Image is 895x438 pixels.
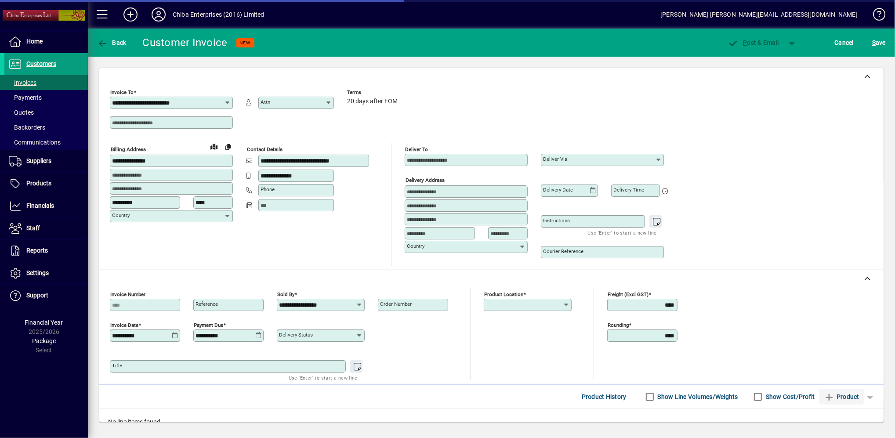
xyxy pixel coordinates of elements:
a: Home [4,31,88,53]
mat-label: Deliver via [543,156,567,162]
mat-label: Invoice To [110,89,134,95]
mat-label: Attn [261,99,270,105]
a: Communications [4,135,88,150]
mat-label: Delivery status [279,332,313,338]
span: NEW [240,40,251,46]
div: Chiba Enterprises (2016) Limited [173,7,265,22]
span: Products [26,180,51,187]
span: S [872,39,876,46]
span: Product History [582,390,627,404]
mat-label: Rounding [608,322,629,328]
div: [PERSON_NAME] [PERSON_NAME][EMAIL_ADDRESS][DOMAIN_NAME] [660,7,858,22]
span: Staff [26,224,40,232]
button: Product History [578,389,630,405]
div: No line items found [99,409,884,435]
span: Terms [347,90,400,95]
span: Invoices [9,79,36,86]
span: Cancel [835,36,854,50]
label: Show Cost/Profit [764,392,815,401]
span: Backorders [9,124,45,131]
span: 20 days after EOM [347,98,398,105]
app-page-header-button: Back [88,35,136,51]
span: Payments [9,94,42,101]
a: Reports [4,240,88,262]
span: Suppliers [26,157,51,164]
a: Backorders [4,120,88,135]
mat-label: Product location [484,291,523,297]
a: Suppliers [4,150,88,172]
label: Show Line Volumes/Weights [656,392,738,401]
a: Support [4,285,88,307]
span: Back [97,39,127,46]
span: ost & Email [728,39,779,46]
div: Customer Invoice [143,36,228,50]
span: Communications [9,139,61,146]
button: Product [819,389,864,405]
mat-label: Delivery date [543,187,573,193]
mat-label: Reference [196,301,218,307]
mat-label: Title [112,362,122,369]
button: Cancel [833,35,856,51]
a: Products [4,173,88,195]
button: Add [116,7,145,22]
mat-label: Payment due [194,322,223,328]
span: Customers [26,60,56,67]
a: Settings [4,262,88,284]
mat-label: Freight (excl GST) [608,291,649,297]
mat-label: Instructions [543,217,570,224]
mat-label: Phone [261,186,275,192]
span: Financials [26,202,54,209]
mat-label: Country [112,212,130,218]
span: Product [824,390,859,404]
span: Settings [26,269,49,276]
mat-hint: Use 'Enter' to start a new line [588,228,657,238]
mat-label: Order number [380,301,412,307]
span: Package [32,337,56,344]
span: Financial Year [25,319,63,326]
mat-label: Invoice date [110,322,138,328]
mat-label: Courier Reference [543,248,583,254]
mat-label: Invoice number [110,291,145,297]
button: Post & Email [724,35,783,51]
a: Payments [4,90,88,105]
span: Home [26,38,43,45]
mat-label: Sold by [277,291,294,297]
span: Support [26,292,48,299]
button: Copy to Delivery address [221,140,235,154]
a: Invoices [4,75,88,90]
span: ave [872,36,886,50]
a: Quotes [4,105,88,120]
a: Knowledge Base [866,2,884,30]
mat-hint: Use 'Enter' to start a new line [289,373,358,383]
mat-label: Country [407,243,424,249]
mat-label: Delivery time [613,187,644,193]
span: Quotes [9,109,34,116]
button: Back [95,35,129,51]
a: View on map [207,139,221,153]
mat-label: Deliver To [405,146,428,152]
a: Financials [4,195,88,217]
span: P [743,39,747,46]
button: Profile [145,7,173,22]
button: Save [870,35,888,51]
span: Reports [26,247,48,254]
a: Staff [4,217,88,239]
